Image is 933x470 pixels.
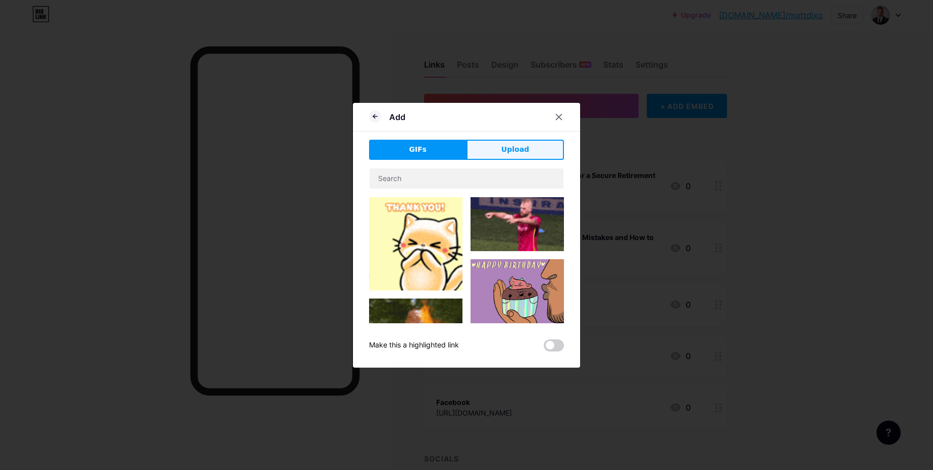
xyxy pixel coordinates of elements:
img: Gihpy [369,299,462,428]
div: Make this a highlighted link [369,339,459,351]
button: GIFs [369,140,467,160]
button: Upload [467,140,564,160]
img: Gihpy [471,259,564,326]
input: Search [370,168,563,189]
span: Upload [501,144,529,155]
img: Gihpy [471,197,564,251]
div: Add [389,111,405,123]
img: Gihpy [369,197,462,290]
span: GIFs [409,144,427,155]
